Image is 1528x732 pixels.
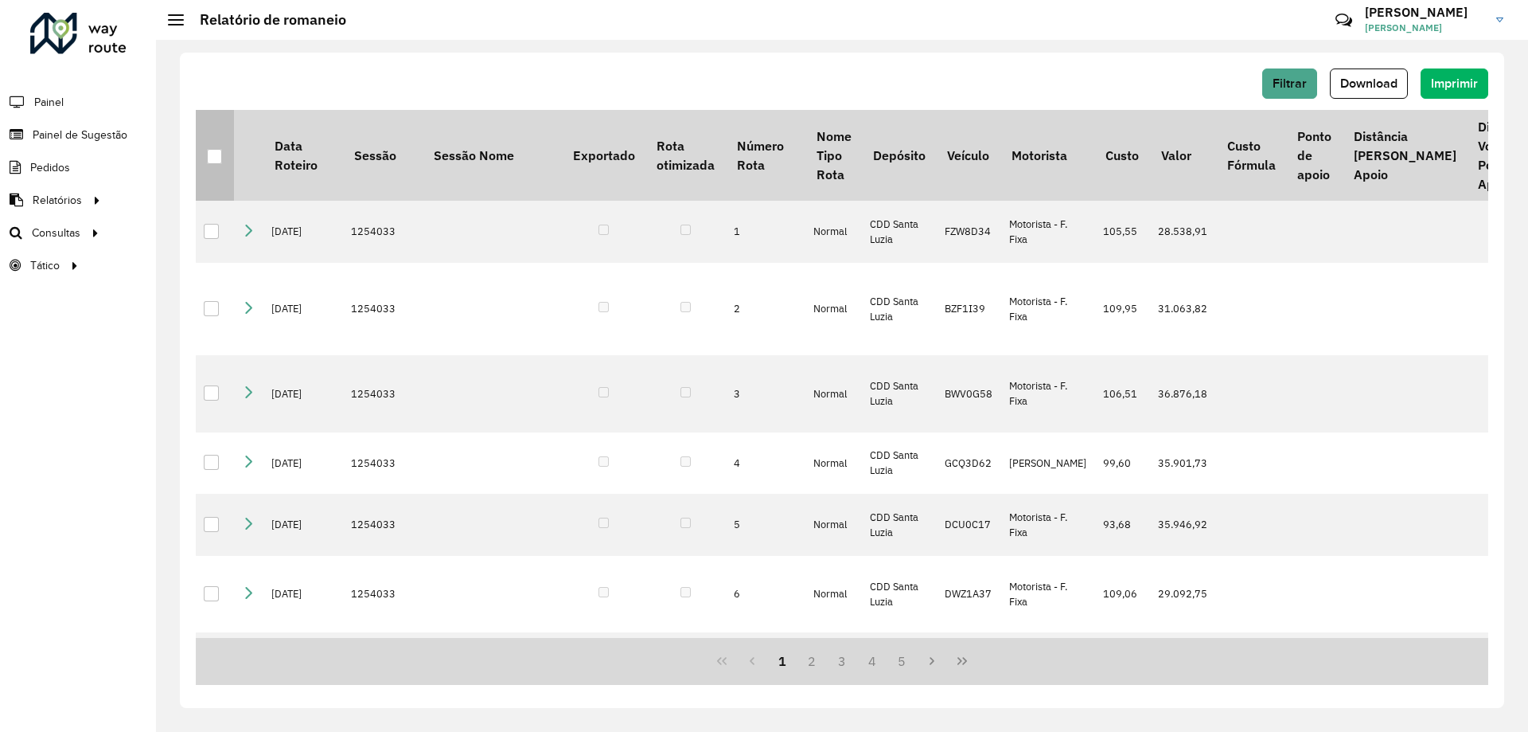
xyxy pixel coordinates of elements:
span: Painel [34,94,64,111]
td: Motorista - F. Fixa [1001,355,1095,433]
th: Custo [1095,110,1150,201]
td: 7 [726,632,805,710]
button: 3 [827,646,857,676]
td: [DATE] [263,263,343,355]
td: Normal [805,433,862,495]
td: 1254033 [343,355,423,433]
td: 1254033 [343,433,423,495]
button: Imprimir [1421,69,1488,99]
td: [DATE] [263,433,343,495]
td: 0,00 [1095,632,1150,710]
td: 109,95 [1095,263,1150,355]
th: Nome Tipo Rota [805,110,862,201]
td: 1 [726,201,805,263]
td: Normal [805,494,862,556]
td: [DATE] [263,632,343,710]
td: CDD Santa Luzia [862,632,936,710]
span: Relatórios [33,192,82,209]
td: 99,60 [1095,433,1150,495]
td: 35.946,92 [1150,494,1216,556]
td: [DATE] [263,556,343,633]
td: 109,06 [1095,556,1150,633]
button: Next Page [917,646,947,676]
span: [PERSON_NAME] [1365,21,1484,35]
td: DCU0C17 [937,494,1001,556]
td: BWV0G58 [937,355,1001,433]
button: Download [1330,69,1408,99]
th: Sessão Nome [423,110,562,201]
td: [DATE] [263,494,343,556]
th: Custo Fórmula [1216,110,1286,201]
td: Normal [805,201,862,263]
td: 2 [726,263,805,355]
th: Depósito [862,110,936,201]
td: Motorista - F. Fixa [1001,556,1095,633]
td: 1254033 [343,201,423,263]
td: REC0010 [937,632,1001,710]
td: 3 [726,355,805,433]
td: Motorista - F. Fixa [1001,263,1095,355]
button: 4 [857,646,887,676]
td: BZF1I39 [937,263,1001,355]
td: FZW8D34 [937,201,1001,263]
span: Consultas [32,225,80,241]
td: Motorista - F. Fixa [1001,201,1095,263]
button: 1 [767,646,797,676]
td: Normal [805,355,862,433]
td: GCQ3D62 [937,433,1001,495]
h2: Relatório de romaneio [184,11,346,29]
td: [PERSON_NAME] [1001,433,1095,495]
td: 93,68 [1095,494,1150,556]
span: Download [1340,76,1397,90]
span: Imprimir [1431,76,1478,90]
td: 1254033 [343,494,423,556]
th: Data Roteiro [263,110,343,201]
td: 35.901,73 [1150,433,1216,495]
td: Motorista - F. Fixa [1001,632,1095,710]
td: CDD Santa Luzia [862,263,936,355]
td: 29.092,75 [1150,556,1216,633]
td: 1254033 [343,263,423,355]
td: Motorista - F. Fixa [1001,494,1095,556]
span: Tático [30,257,60,274]
td: 6 [726,556,805,633]
td: CDD Santa Luzia [862,355,936,433]
th: Ponto de apoio [1286,110,1342,201]
td: 28.538,91 [1150,201,1216,263]
button: Last Page [947,646,977,676]
th: Motorista [1001,110,1095,201]
td: 105,55 [1095,201,1150,263]
td: 4 [726,433,805,495]
td: CDD Santa Luzia [862,494,936,556]
td: DWZ1A37 [937,556,1001,633]
th: Exportado [562,110,645,201]
span: Filtrar [1273,76,1307,90]
th: Número Rota [726,110,805,201]
td: 36.876,18 [1150,355,1216,433]
td: [DATE] [263,201,343,263]
td: 31.063,82 [1150,263,1216,355]
th: Sessão [343,110,423,201]
td: 1254033 [343,556,423,633]
th: Distância [PERSON_NAME] Apoio [1343,110,1467,201]
button: Filtrar [1262,69,1317,99]
span: Painel de Sugestão [33,127,127,143]
span: Pedidos [30,159,70,176]
td: Normal [805,263,862,355]
td: 66.819,32 [1150,632,1216,710]
td: CDD Santa Luzia [862,433,936,495]
button: 2 [797,646,827,676]
th: Rota otimizada [645,110,725,201]
td: 106,51 [1095,355,1150,433]
td: 5 [726,494,805,556]
td: [DATE] [263,355,343,433]
th: Veículo [937,110,1001,201]
td: 1254033 [343,632,423,710]
h3: [PERSON_NAME] [1365,5,1484,20]
td: CDD Santa Luzia [862,556,936,633]
td: Normal [805,632,862,710]
button: 5 [887,646,918,676]
td: CDD Santa Luzia [862,201,936,263]
td: Normal [805,556,862,633]
a: Contato Rápido [1327,3,1361,37]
